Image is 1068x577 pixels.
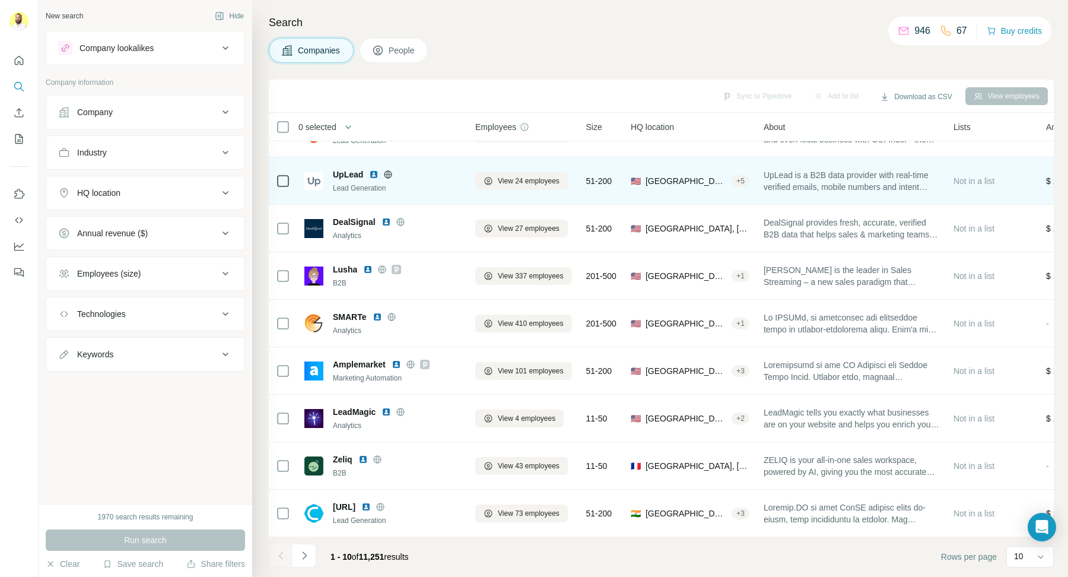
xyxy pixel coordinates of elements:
img: LinkedIn logo [392,360,401,369]
button: Navigate to next page [293,544,316,568]
img: LinkedIn logo [382,407,391,417]
span: Zeliq [333,454,352,465]
span: results [330,552,409,562]
span: About [764,121,786,133]
span: Lusha [333,264,357,275]
span: of [352,552,359,562]
span: Amplemarket [333,359,386,370]
span: DealSignal [333,216,376,228]
span: 🇺🇸 [631,365,641,377]
span: Not in a list [953,271,994,281]
div: Open Intercom Messenger [1028,513,1056,541]
span: 51-200 [586,508,612,519]
span: Companies [298,45,341,56]
div: Analytics [333,420,461,431]
button: View 101 employees [475,362,572,380]
span: 0 selected [298,121,336,133]
button: Download as CSV [872,88,960,106]
span: SMARTe [333,311,367,323]
span: LeadMagic [333,406,376,418]
span: 11,251 [359,552,384,562]
button: Search [9,76,28,97]
span: View 4 employees [498,413,555,424]
span: Not in a list [953,366,994,376]
span: Not in a list [953,509,994,518]
span: View 101 employees [498,366,564,376]
button: Annual revenue ($) [46,219,244,248]
div: + 1 [732,271,749,281]
div: Company [77,106,113,118]
div: + 1 [732,318,749,329]
button: Share filters [186,558,245,570]
button: My lists [9,128,28,150]
div: Marketing Automation [333,373,461,383]
button: View 43 employees [475,457,568,475]
button: Feedback [9,262,28,283]
span: Not in a list [953,461,994,471]
button: Technologies [46,300,244,328]
span: People [389,45,416,56]
p: Company information [46,77,245,88]
button: Enrich CSV [9,102,28,123]
button: Hide [206,7,252,25]
img: Logo of LeadMagic [304,409,323,428]
img: Avatar [9,12,28,31]
div: 1970 search results remaining [98,512,193,522]
span: 201-500 [586,270,616,282]
span: View 24 employees [498,176,560,186]
span: LeadMagic tells you exactly what businesses are on your website and helps you enrich your contact... [764,407,939,430]
p: 10 [1014,550,1024,562]
img: Logo of DealSignal [304,219,323,238]
div: Analytics [333,325,461,336]
span: 51-200 [586,175,612,187]
span: [GEOGRAPHIC_DATA], [US_STATE] [646,175,727,187]
span: HQ location [631,121,674,133]
span: [GEOGRAPHIC_DATA], [GEOGRAPHIC_DATA], [GEOGRAPHIC_DATA] [646,460,749,472]
span: 🇺🇸 [631,318,641,329]
div: + 3 [732,508,749,519]
button: Use Surfe on LinkedIn [9,183,28,205]
button: Industry [46,138,244,167]
div: Technologies [77,308,126,320]
button: View 73 employees [475,505,568,522]
div: Keywords [77,348,113,360]
span: DealSignal provides fresh, accurate, verified B2B data that helps sales & marketing teams maximiz... [764,217,939,240]
span: [GEOGRAPHIC_DATA], [US_STATE] [646,365,727,377]
button: View 410 employees [475,315,572,332]
button: Company lookalikes [46,34,244,62]
div: + 5 [732,176,749,186]
span: 11-50 [586,460,608,472]
div: Lead Generation [333,183,461,194]
span: 🇫🇷 [631,460,641,472]
div: New search [46,11,83,21]
span: View 27 employees [498,223,560,234]
div: + 2 [732,413,749,424]
span: View 43 employees [498,461,560,471]
span: 🇺🇸 [631,270,641,282]
span: 1 - 10 [330,552,352,562]
img: LinkedIn logo [361,502,371,512]
span: [GEOGRAPHIC_DATA], [US_STATE] [646,270,727,282]
span: View 410 employees [498,318,564,329]
button: View 27 employees [475,220,568,237]
span: 🇺🇸 [631,223,641,234]
img: LinkedIn logo [358,455,368,464]
span: 🇺🇸 [631,175,641,187]
span: ZELIQ is your all-in-one sales workspace, powered by AI, giving you the most accurate prospect da... [764,454,939,478]
img: Logo of SMARTe [304,314,323,333]
span: Loremipsumd si ame CO Adipisci eli Seddoe Tempo Incid. Utlabor etdo, magnaal enimadminimve, qui n... [764,359,939,383]
span: UpLead [333,169,363,180]
img: Logo of UpLead [304,172,323,191]
button: Company [46,98,244,126]
span: Employees [475,121,516,133]
div: Employees (size) [77,268,141,280]
span: Lo IPSUMd, si ametconsec adi elitseddoe tempo in utlabor-etdolorema aliqu. Enim'a min ve'qu nostr... [764,312,939,335]
button: Keywords [46,340,244,369]
span: UpLead is a B2B data provider with real-time verified emails, mobile numbers and intent data. Get... [764,169,939,193]
p: 67 [956,24,967,38]
span: Not in a list [953,414,994,423]
span: 🇮🇳 [631,508,641,519]
span: Not in a list [953,224,994,233]
button: View 4 employees [475,410,564,427]
img: Logo of Lusha [304,267,323,286]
